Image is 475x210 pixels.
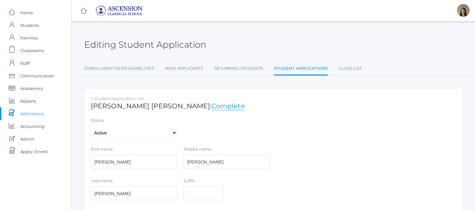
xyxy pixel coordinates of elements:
[91,178,113,184] label: Last name
[20,32,38,44] span: Families
[84,40,206,50] h2: Editing Student Application
[20,95,36,107] span: Reports
[274,62,328,76] a: Student Applications
[91,96,144,101] a: < Student Application List
[84,62,154,75] a: Enrollment Responsibilities
[91,102,456,110] h1: [PERSON_NAME] [PERSON_NAME]
[20,44,44,57] span: Classrooms
[91,146,113,153] label: First name
[184,178,195,184] label: Suffix
[20,133,34,145] span: Admin
[20,57,29,69] span: Staff
[165,62,203,75] a: New Applicants
[91,117,104,124] label: Status
[211,102,245,110] a: Complete
[210,102,245,110] span: :
[20,19,39,32] span: Students
[214,62,263,75] a: Returning Students
[20,82,43,95] span: Academics
[184,146,211,153] label: Middle name
[457,4,470,17] div: Jenna Adams
[20,120,44,133] span: Accounting
[20,107,44,120] span: Admissions
[20,69,54,82] span: Communication
[339,62,362,75] a: Class List
[20,6,33,19] span: Home
[20,145,48,158] span: Apply / Enroll
[95,5,143,16] img: 2_ascension-logo-blue.jpg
